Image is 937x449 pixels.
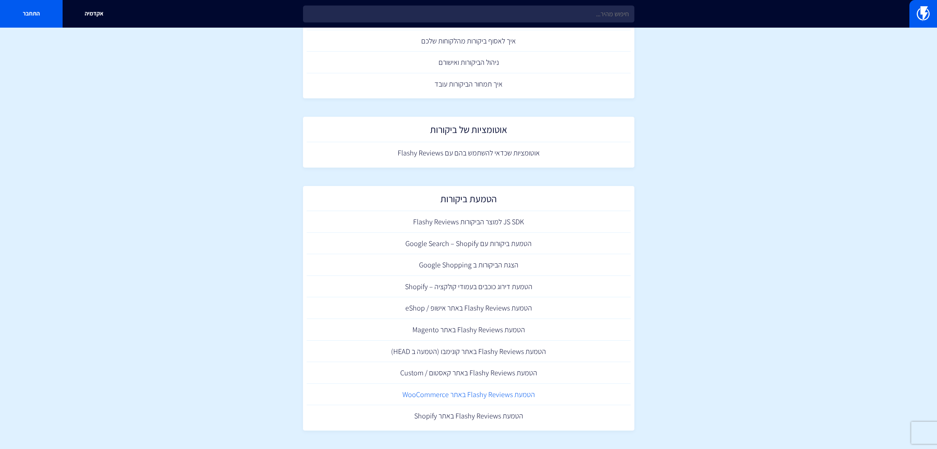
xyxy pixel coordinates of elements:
a: הטמעת דירוג כוכבים בעמודי קולקציה – Shopify [307,276,631,298]
a: אוטומציות של ביקורות [307,120,631,142]
h2: אוטומציות של ביקורות [310,124,627,138]
a: הצגת הביקורות ב Google Shopping [307,254,631,276]
a: הטמעת Flashy Reviews באתר קונימבו (הטמעה ב HEAD) [307,341,631,362]
a: איך תמחור הביקורות עובד [307,73,631,95]
a: איך לאסוף ביקורות מהלקוחות שלכם [307,30,631,52]
a: הטמעת ביקורות [307,190,631,211]
h2: הטמעת ביקורות [310,193,627,208]
input: חיפוש מהיר... [303,6,634,22]
a: הטמעת Flashy Reviews באתר WooCommerce [307,384,631,406]
a: הטמעת Flashy Reviews באתר אישופ / eShop [307,297,631,319]
a: הטמעת Flashy Reviews באתר Shopify [307,405,631,427]
a: הטמעת Flashy Reviews באתר Magento [307,319,631,341]
a: אוטומציות שכדאי להשתמש בהם עם Flashy Reviews [307,142,631,164]
a: ניהול הביקורות ואישורם [307,52,631,73]
a: הטמעת Flashy Reviews באתר קאסטום / Custom [307,362,631,384]
a: JS SDK למוצר הביקורות Flashy Reviews [307,211,631,233]
a: הטמעת ביקורות עם Google Search – Shopify [307,233,631,255]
